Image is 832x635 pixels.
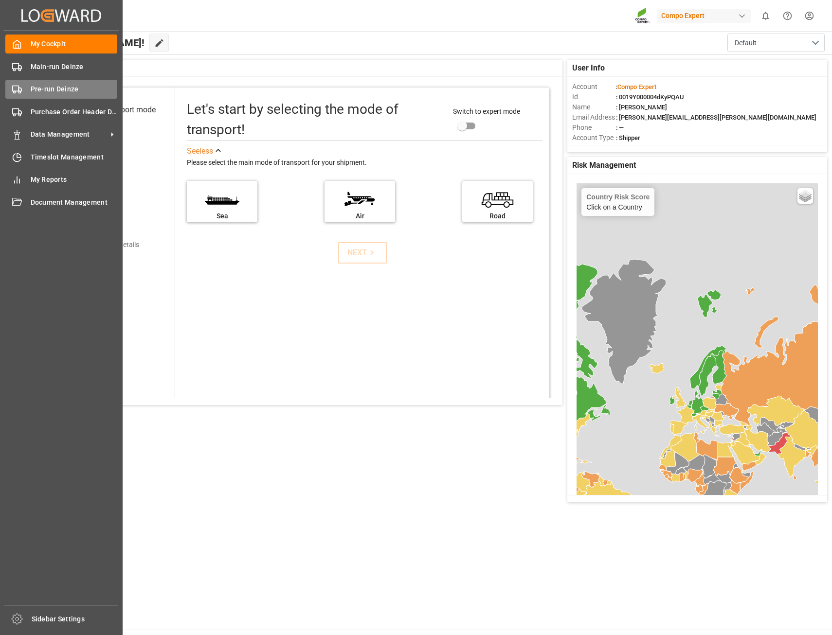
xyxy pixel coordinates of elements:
span: Default [735,38,757,48]
span: : Shipper [616,134,640,141]
button: show 0 new notifications [755,5,777,27]
span: Sidebar Settings [32,614,119,624]
div: Compo Expert [657,9,751,23]
button: Help Center [777,5,798,27]
div: Select transport mode [80,104,156,116]
span: Phone [572,123,616,133]
span: Data Management [31,129,108,140]
div: NEXT [347,247,377,259]
a: My Cockpit [5,35,117,53]
span: Switch to expert mode [453,107,520,115]
span: My Reports [31,175,118,185]
span: My Cockpit [31,39,118,49]
span: Risk Management [572,159,636,171]
span: : 0019Y000004dKyPQAU [616,93,684,101]
a: Layers [797,188,813,204]
span: User Info [572,62,605,74]
div: Please select the main mode of transport for your shipment. [187,157,543,169]
span: Name [572,102,616,112]
span: : [PERSON_NAME] [616,104,667,111]
span: Purchase Order Header Deinze [31,107,118,117]
a: Main-run Deinze [5,57,117,76]
div: See less [187,145,213,157]
span: Pre-run Deinze [31,84,118,94]
img: Screenshot%202023-09-29%20at%2010.02.21.png_1712312052.png [635,7,651,24]
span: : [PERSON_NAME][EMAIL_ADDRESS][PERSON_NAME][DOMAIN_NAME] [616,114,816,121]
div: Sea [192,211,253,221]
h4: Country Risk Score [586,193,650,201]
a: Pre-run Deinze [5,80,117,99]
button: open menu [727,34,825,52]
span: Timeslot Management [31,152,118,162]
span: Id [572,92,616,102]
button: Compo Expert [657,6,755,25]
a: Purchase Order Header Deinze [5,102,117,121]
span: : [616,83,656,90]
button: NEXT [338,242,387,264]
div: Click on a Country [586,193,650,211]
div: Air [329,211,390,221]
span: Main-run Deinze [31,62,118,72]
span: Email Address [572,112,616,123]
a: Timeslot Management [5,147,117,166]
span: Document Management [31,197,118,208]
div: Let's start by selecting the mode of transport! [187,99,443,140]
span: : — [616,124,624,131]
span: Compo Expert [617,83,656,90]
span: Account [572,82,616,92]
div: Road [467,211,528,221]
span: Account Type [572,133,616,143]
